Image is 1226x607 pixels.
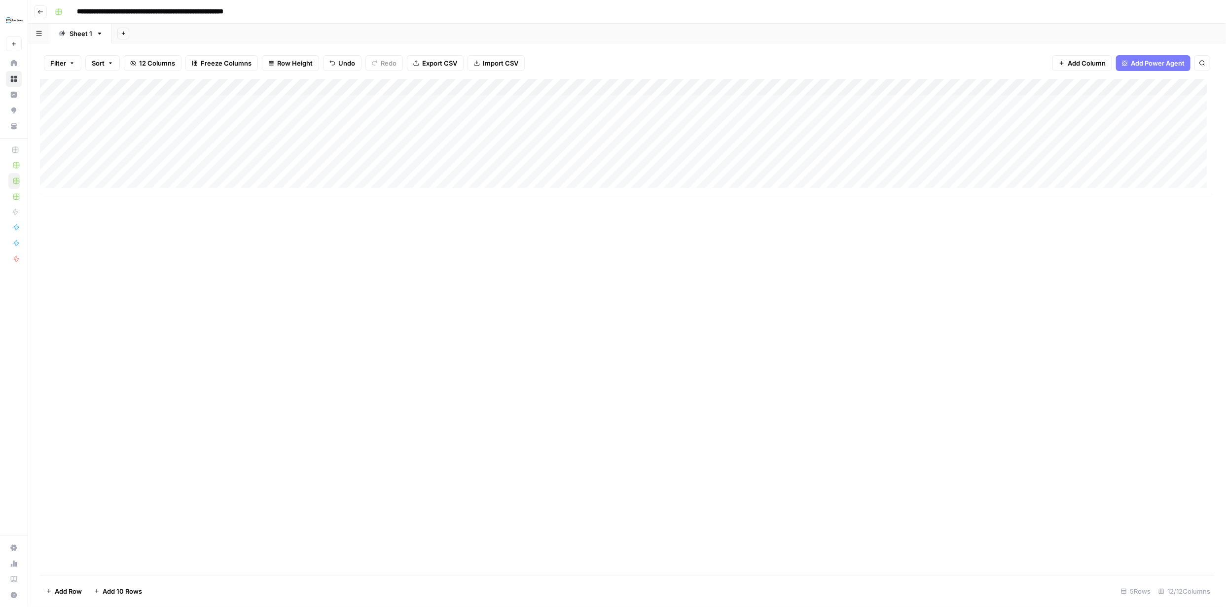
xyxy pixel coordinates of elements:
[50,24,111,43] a: Sheet 1
[100,57,108,65] img: tab_keywords_by_traffic_grey.svg
[323,55,361,71] button: Undo
[92,58,105,68] span: Sort
[28,16,48,24] div: v 4.0.25
[468,55,525,71] button: Import CSV
[39,58,88,65] div: Domain Overview
[6,103,22,118] a: Opportunities
[1117,583,1154,599] div: 5 Rows
[6,11,24,29] img: FYidoctors Logo
[1116,55,1190,71] button: Add Power Agent
[1154,583,1214,599] div: 12/12 Columns
[16,16,24,24] img: logo_orange.svg
[88,583,148,599] button: Add 10 Rows
[6,71,22,87] a: Browse
[29,57,36,65] img: tab_domain_overview_orange.svg
[262,55,319,71] button: Row Height
[6,571,22,587] a: Learning Hub
[70,29,92,38] div: Sheet 1
[277,58,313,68] span: Row Height
[1052,55,1112,71] button: Add Column
[6,556,22,571] a: Usage
[483,58,518,68] span: Import CSV
[201,58,252,68] span: Freeze Columns
[6,87,22,103] a: Insights
[26,26,108,34] div: Domain: [DOMAIN_NAME]
[6,55,22,71] a: Home
[338,58,355,68] span: Undo
[55,586,82,596] span: Add Row
[50,58,66,68] span: Filter
[422,58,457,68] span: Export CSV
[16,26,24,34] img: website_grey.svg
[85,55,120,71] button: Sort
[110,58,163,65] div: Keywords by Traffic
[6,587,22,603] button: Help + Support
[6,8,22,33] button: Workspace: FYidoctors
[124,55,181,71] button: 12 Columns
[1068,58,1106,68] span: Add Column
[139,58,175,68] span: 12 Columns
[407,55,464,71] button: Export CSV
[40,583,88,599] button: Add Row
[6,540,22,556] a: Settings
[44,55,81,71] button: Filter
[365,55,403,71] button: Redo
[103,586,142,596] span: Add 10 Rows
[185,55,258,71] button: Freeze Columns
[381,58,397,68] span: Redo
[6,118,22,134] a: Your Data
[1131,58,1185,68] span: Add Power Agent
